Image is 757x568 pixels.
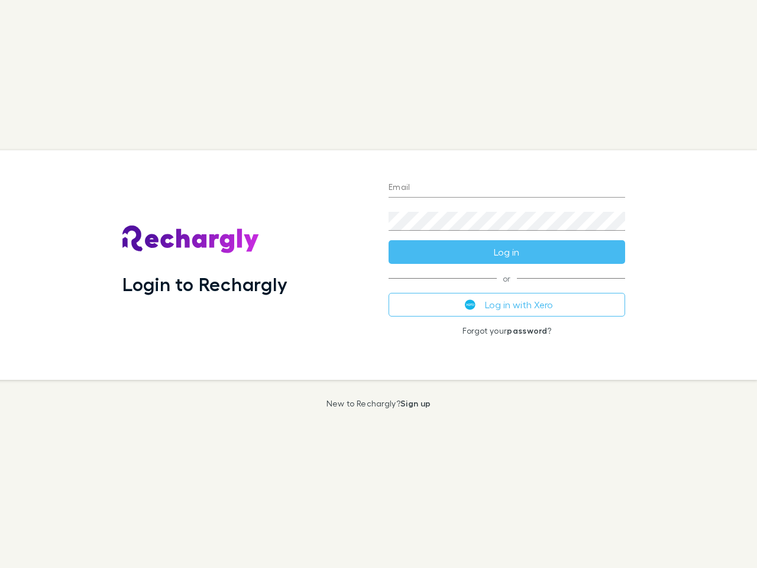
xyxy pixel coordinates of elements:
img: Rechargly's Logo [122,225,260,254]
p: New to Rechargly? [326,399,431,408]
button: Log in with Xero [389,293,625,317]
a: Sign up [400,398,431,408]
h1: Login to Rechargly [122,273,287,295]
span: or [389,278,625,279]
img: Xero's logo [465,299,475,310]
button: Log in [389,240,625,264]
a: password [507,325,547,335]
p: Forgot your ? [389,326,625,335]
